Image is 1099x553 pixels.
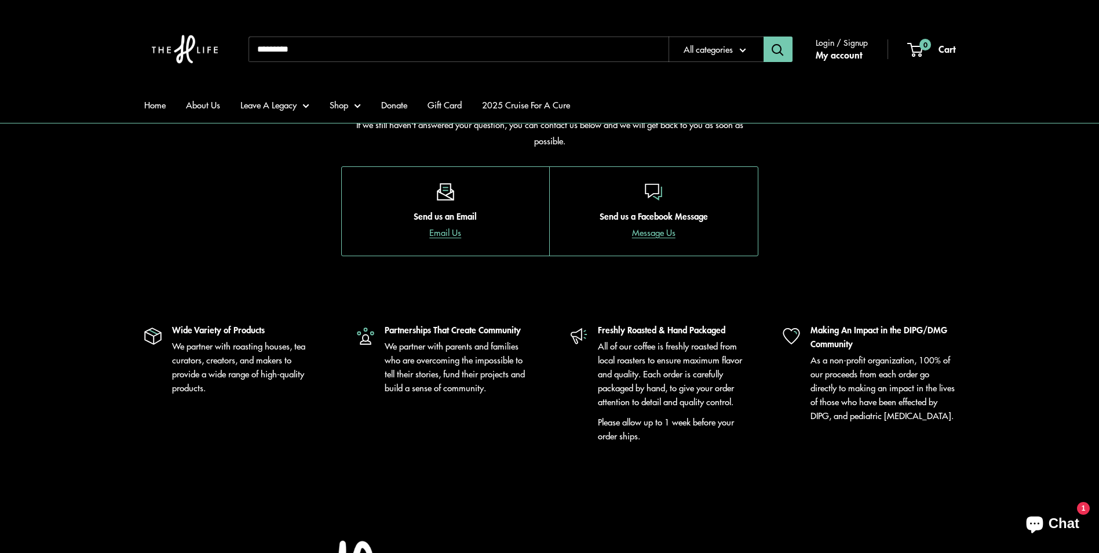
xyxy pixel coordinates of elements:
a: Gift Card [428,97,462,113]
p: Freshly Roasted & Hand Packaged [598,323,743,337]
p: We partner with parents and families who are overcoming the impossible to tell their stories, fun... [385,339,530,395]
p: Making An Impact in the DIPG/DMG Community [810,323,955,351]
p: We partner with roasting houses, tea curators, creators, and makers to provide a wide range of hi... [172,339,317,395]
a: 0 Cart [908,41,955,58]
span: Login / Signup [816,35,868,50]
p: Send us a Facebook Message [570,209,737,223]
a: My account [816,46,862,64]
button: Search [764,37,793,62]
inbox-online-store-chat: Shopify online store chat [1016,506,1090,544]
p: Wide Variety of Products [172,323,317,337]
a: Shop [330,97,361,113]
p: Partnerships That Create Community [385,323,530,337]
p: All of our coffee is freshly roasted from local roasters to ensure maximum flavor and quality. Ea... [598,339,743,409]
a: Leave A Legacy [240,97,309,113]
input: Search... [249,37,669,62]
p: Please allow up to 1 week before your order ships. [598,415,743,443]
a: Email Us [429,226,461,238]
a: Home [144,97,166,113]
span: Cart [939,42,955,56]
p: Send us an Email [362,209,530,223]
p: As a non-profit organization, 100% of our proceeds from each order go directly to making an impac... [810,353,955,423]
a: About Us [186,97,220,113]
a: 2025 Cruise For A Cure [482,97,570,113]
p: If we still haven't answered your question, you can contact us below and we will get back to you ... [341,117,758,149]
img: The H Life [144,12,225,87]
a: Message Us [632,226,676,238]
a: Donate [381,97,407,113]
span: 0 [919,39,930,50]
